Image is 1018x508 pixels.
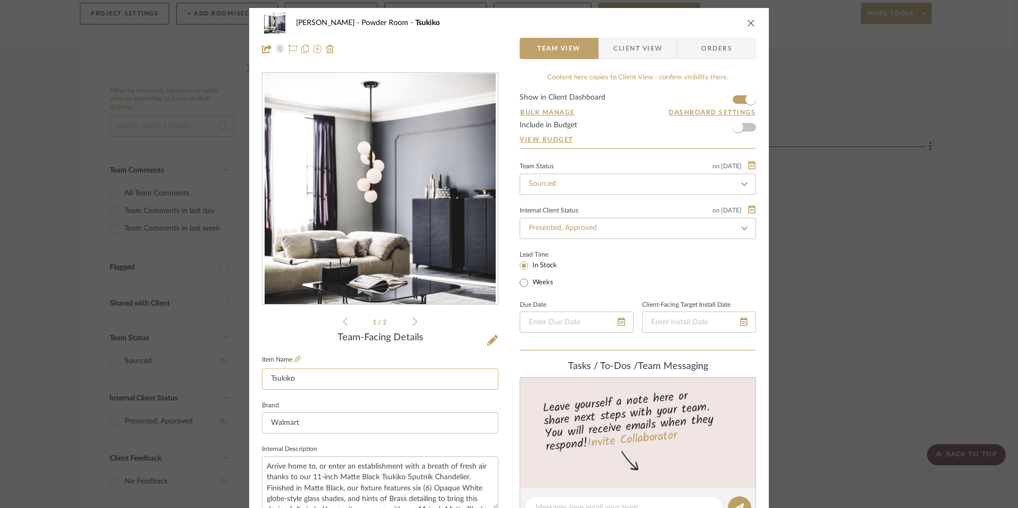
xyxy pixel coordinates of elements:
div: 0 [262,73,498,305]
div: Team Status [520,164,554,169]
img: 242f2b22-569f-4ca2-9610-0c6fcca4b9ab_436x436.jpg [265,73,496,305]
span: on [712,163,720,169]
span: [DATE] [720,162,743,170]
input: Enter Item Name [262,368,498,390]
span: [DATE] [720,207,743,214]
label: Item Name [262,355,301,364]
mat-radio-group: Select item type [520,259,574,289]
span: Orders [689,38,744,59]
label: Weeks [530,278,553,288]
input: Enter Install Date [642,312,756,333]
input: Enter Due Date [520,312,634,333]
span: Team View [537,38,581,59]
button: Dashboard Settings [668,108,756,117]
div: team Messaging [520,361,756,373]
label: Brand [262,403,279,408]
span: Tsukiko [415,19,440,27]
img: Remove from project [326,45,334,53]
div: Content here copies to Client View - confirm visibility there. [520,72,756,83]
div: Team-Facing Details [262,332,498,344]
span: Tasks / To-Dos / [568,362,638,371]
label: Lead Time [520,250,574,259]
span: Client View [613,38,662,59]
span: 2 [383,319,388,325]
div: Internal Client Status [520,208,578,214]
span: [PERSON_NAME] [296,19,362,27]
label: Due Date [520,302,546,308]
span: on [712,207,720,214]
a: View Budget [520,135,756,144]
input: Enter Brand [262,412,498,433]
input: Type to Search… [520,218,756,239]
img: 242f2b22-569f-4ca2-9610-0c6fcca4b9ab_48x40.jpg [262,12,288,34]
span: Powder Room [362,19,415,27]
span: 1 [373,319,378,325]
label: Internal Description [262,447,317,452]
div: Leave yourself a note here or share next steps with your team. You will receive emails when they ... [519,384,758,456]
label: In Stock [530,261,557,271]
button: close [746,18,756,28]
a: Invite Collaborator [587,426,678,453]
button: Bulk Manage [520,108,576,117]
span: / [378,319,383,325]
input: Type to Search… [520,174,756,195]
label: Client-Facing Target Install Date [642,302,730,308]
